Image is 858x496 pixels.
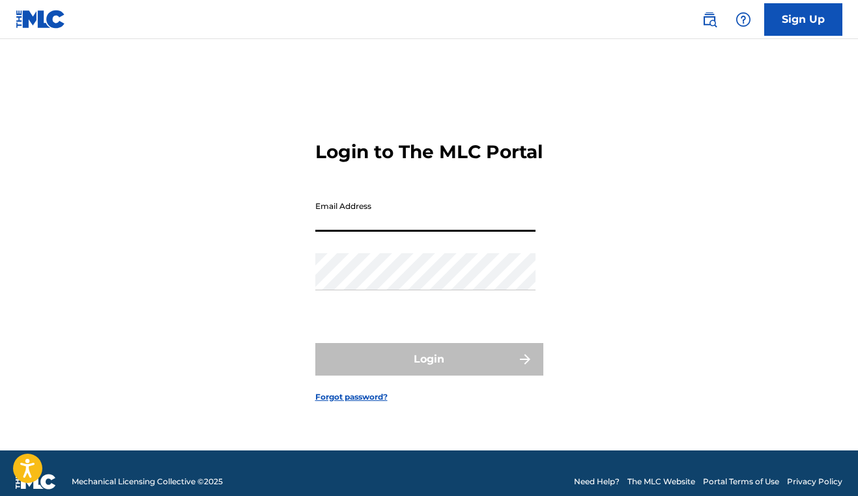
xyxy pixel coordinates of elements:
[574,476,620,488] a: Need Help?
[72,476,223,488] span: Mechanical Licensing Collective © 2025
[764,3,842,36] a: Sign Up
[787,476,842,488] a: Privacy Policy
[703,476,779,488] a: Portal Terms of Use
[16,474,56,489] img: logo
[315,391,388,403] a: Forgot password?
[730,7,756,33] div: Help
[696,7,722,33] a: Public Search
[736,12,751,27] img: help
[702,12,717,27] img: search
[16,10,66,29] img: MLC Logo
[627,476,695,488] a: The MLC Website
[315,141,543,163] h3: Login to The MLC Portal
